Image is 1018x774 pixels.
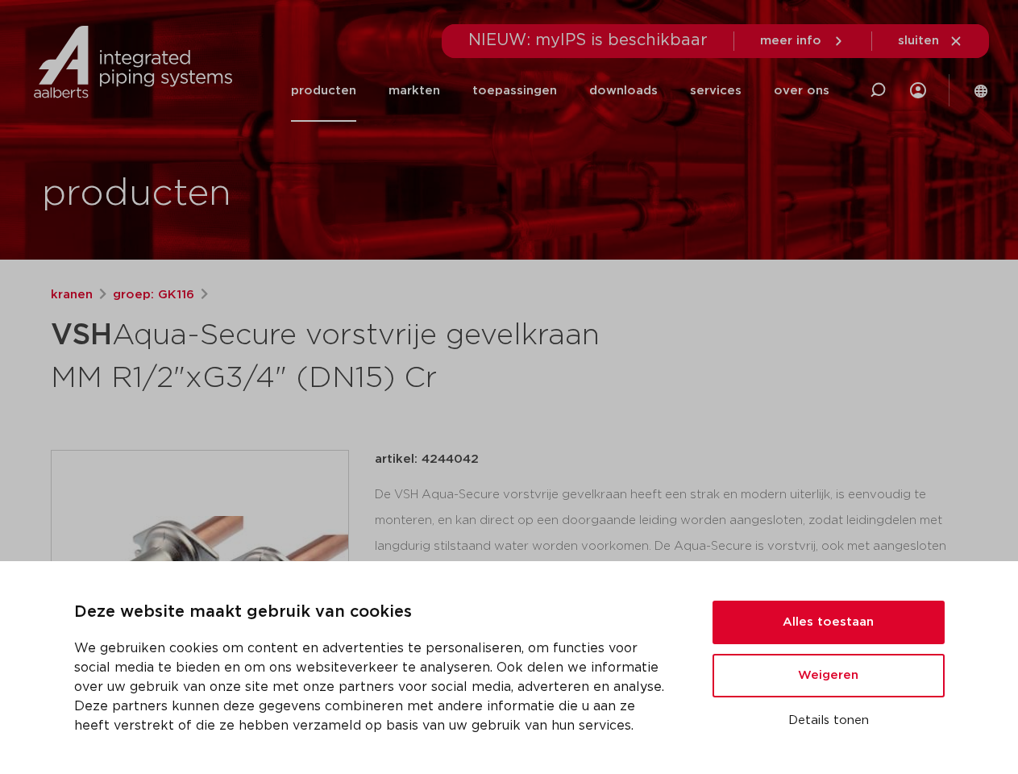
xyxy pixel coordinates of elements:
button: Weigeren [713,654,945,697]
button: Alles toestaan [713,601,945,644]
div: De VSH Aqua-Secure vorstvrije gevelkraan heeft een strak en modern uiterlijk, is eenvoudig te mon... [375,482,968,643]
span: sluiten [898,35,939,47]
p: Deze website maakt gebruik van cookies [74,600,674,626]
a: markten [389,60,440,122]
h1: Aqua-Secure vorstvrije gevelkraan MM R1/2"xG3/4" (DN15) Cr [51,311,656,398]
a: meer info [760,34,846,48]
a: sluiten [898,34,963,48]
button: Details tonen [713,707,945,734]
span: meer info [760,35,821,47]
span: NIEUW: myIPS is beschikbaar [468,32,708,48]
a: downloads [589,60,658,122]
a: kranen [51,285,93,305]
nav: Menu [291,60,829,122]
p: We gebruiken cookies om content en advertenties te personaliseren, om functies voor social media ... [74,639,674,735]
a: services [690,60,742,122]
a: producten [291,60,356,122]
a: groep: GK116 [113,285,194,305]
h1: producten [42,169,231,220]
strong: VSH [51,321,112,350]
p: artikel: 4244042 [375,450,479,469]
a: toepassingen [472,60,557,122]
img: Product Image for VSH Aqua-Secure vorstvrije gevelkraan MM R1/2"xG3/4" (DN15) Cr [52,451,348,747]
a: over ons [774,60,829,122]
